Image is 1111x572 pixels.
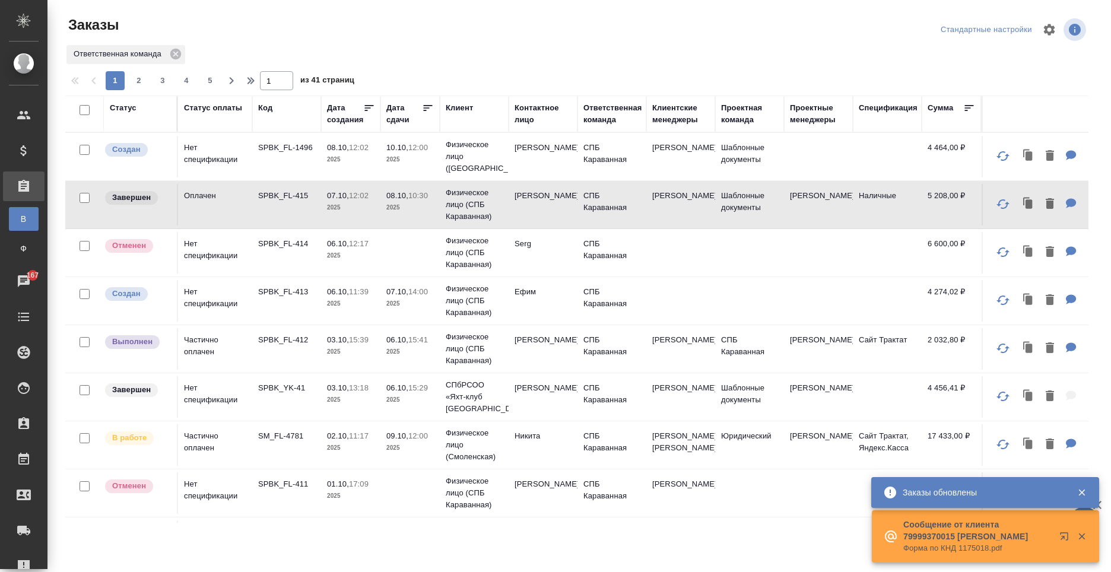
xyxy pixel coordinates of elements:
[408,335,428,344] p: 15:41
[715,376,784,418] td: Шаблонные документы
[790,102,847,126] div: Проектные менеджеры
[583,102,642,126] div: Ответственная команда
[577,328,646,370] td: СПБ Караванная
[577,280,646,322] td: СПБ Караванная
[922,376,981,418] td: 4 456,41 ₽
[922,184,981,225] td: 5 208,00 ₽
[178,232,252,274] td: Нет спецификации
[15,243,33,255] span: Ф
[327,479,349,488] p: 01.10,
[1035,15,1064,44] span: Настроить таблицу
[66,45,185,64] div: Ответственная команда
[715,328,784,370] td: СПБ Караванная
[1040,144,1060,169] button: Удалить
[386,442,434,454] p: 2025
[177,71,196,90] button: 4
[408,143,428,152] p: 12:00
[509,232,577,274] td: Serg
[184,102,242,114] div: Статус оплаты
[9,207,39,231] a: В
[509,520,577,562] td: [PERSON_NAME]
[922,328,981,370] td: 2 032,80 ₽
[922,232,981,274] td: 6 600,00 ₽
[989,142,1017,170] button: Обновить
[386,383,408,392] p: 06.10,
[515,102,572,126] div: Контактное лицо
[65,15,119,34] span: Заказы
[446,102,473,114] div: Клиент
[509,424,577,466] td: Никита
[74,48,166,60] p: Ответственная команда
[784,184,853,225] td: [PERSON_NAME]
[577,232,646,274] td: СПБ Караванная
[178,472,252,514] td: Нет спецификации
[153,71,172,90] button: 3
[112,384,151,396] p: Завершен
[386,202,434,214] p: 2025
[15,213,33,225] span: В
[9,237,39,260] a: Ф
[577,136,646,177] td: СПБ Караванная
[327,335,349,344] p: 03.10,
[1069,487,1094,498] button: Закрыть
[386,431,408,440] p: 09.10,
[408,383,428,392] p: 15:29
[1017,144,1040,169] button: Клонировать
[178,136,252,177] td: Нет спецификации
[153,75,172,87] span: 3
[327,298,374,310] p: 2025
[446,187,503,223] p: Физическое лицо (СПБ Караванная)
[386,154,434,166] p: 2025
[258,478,315,490] p: SPBK_FL-411
[577,424,646,466] td: СПБ Караванная
[1060,433,1083,457] button: Для КМ: подан: 08.10, забирать: 10.10
[646,328,715,370] td: [PERSON_NAME]
[408,287,428,296] p: 14:00
[446,331,503,367] p: Физическое лицо (СПБ Караванная)
[784,424,853,466] td: [PERSON_NAME]
[327,102,363,126] div: Дата создания
[922,136,981,177] td: 4 464,00 ₽
[104,142,171,158] div: Выставляется автоматически при создании заказа
[784,376,853,418] td: [PERSON_NAME]
[258,430,315,442] p: SM_FL-4781
[129,75,148,87] span: 2
[646,184,715,225] td: [PERSON_NAME]
[408,191,428,200] p: 10:30
[178,424,252,466] td: Частично оплачен
[784,520,853,562] td: [PERSON_NAME]
[178,280,252,322] td: Нет спецификации
[784,328,853,370] td: [PERSON_NAME]
[989,382,1017,411] button: Обновить
[577,184,646,225] td: СПБ Караванная
[258,334,315,346] p: SPBK_FL-412
[386,191,408,200] p: 08.10,
[509,328,577,370] td: [PERSON_NAME]
[327,490,374,502] p: 2025
[938,21,1035,39] div: split button
[349,287,369,296] p: 11:39
[129,71,148,90] button: 2
[715,184,784,225] td: Шаблонные документы
[386,335,408,344] p: 06.10,
[20,269,46,281] span: 167
[201,75,220,87] span: 5
[327,154,374,166] p: 2025
[903,487,1059,498] div: Заказы обновлены
[446,379,503,415] p: СПбРСОО «Яхт-клуб [GEOGRAPHIC_DATA]»
[386,287,408,296] p: 07.10,
[1040,288,1060,313] button: Удалить
[903,519,1052,542] p: Сообщение от клиента 79999370015 [PERSON_NAME]
[349,431,369,440] p: 11:17
[386,143,408,152] p: 10.10,
[646,424,715,466] td: [PERSON_NAME], [PERSON_NAME]
[577,472,646,514] td: СПБ Караванная
[201,71,220,90] button: 5
[327,287,349,296] p: 06.10,
[715,136,784,177] td: Шаблонные документы
[928,102,953,114] div: Сумма
[1017,240,1040,265] button: Клонировать
[853,184,922,225] td: Наличные
[327,239,349,248] p: 06.10,
[989,334,1017,363] button: Обновить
